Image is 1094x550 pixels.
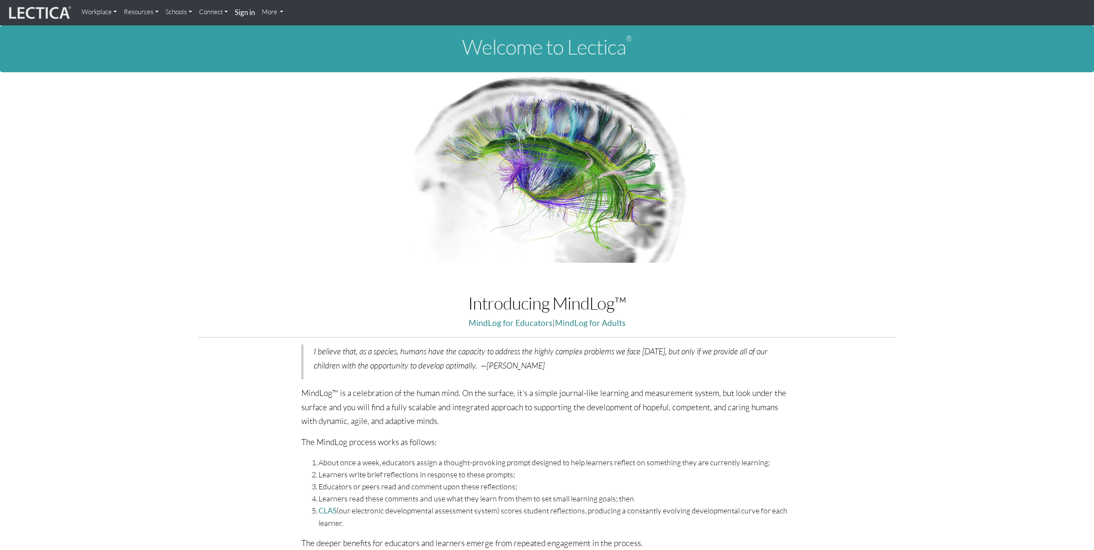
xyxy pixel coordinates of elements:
[319,506,337,515] a: CLAS
[301,435,793,449] p: The MindLog process works as follows:
[319,456,793,468] li: About once a week, educators assign a thought-provoking prompt designed to help learners reflect ...
[7,5,71,21] img: lecticalive
[235,8,255,17] strong: Sign in
[626,34,632,43] sup: ®
[198,294,896,313] h1: Introducing MindLog™
[319,468,793,480] li: Learners write brief reflections in response to these prompts;
[319,492,793,504] li: Learners read these comments and use what they learn from them to set small learning goals; then
[319,480,793,492] li: Educators or peers read and comment upon these reflections;
[198,316,896,330] p: |
[404,72,690,263] img: Human Connectome Project Image
[301,386,793,428] p: MindLog™ is a celebration of the human mind. On the surface, it's a simple journal-like learning ...
[78,3,120,21] a: Workplace
[314,344,783,372] p: I believe that, as a species, humans have the capacity to address the highly complex problems we ...
[120,3,162,21] a: Resources
[258,3,287,21] a: More
[7,36,1087,58] h1: Welcome to Lectica
[469,318,552,328] a: MindLog for Educators
[162,3,196,21] a: Schools
[196,3,231,21] a: Connect
[231,3,258,22] a: Sign in
[555,318,625,328] a: MindLog for Adults
[319,504,793,529] li: (our electronic developmental assessment system) scores student reflections, producing a constant...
